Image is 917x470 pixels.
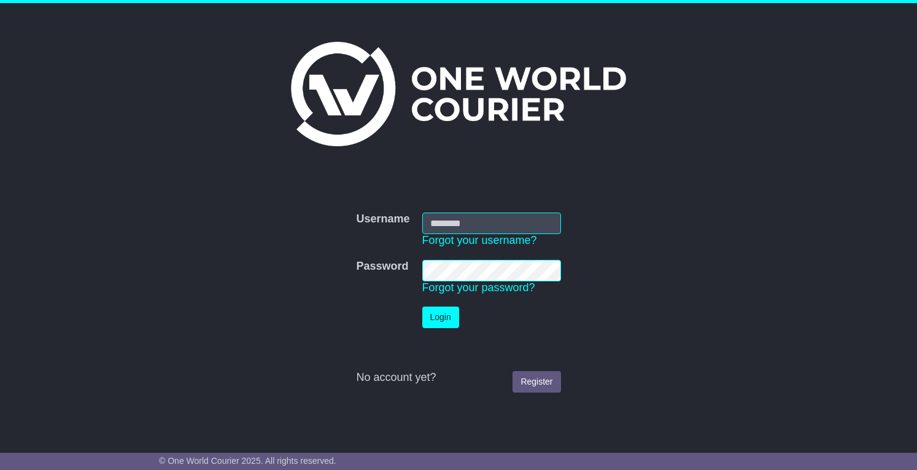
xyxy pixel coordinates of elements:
label: Password [356,260,408,273]
div: No account yet? [356,371,560,385]
a: Register [513,371,560,393]
img: One World [291,42,626,146]
label: Username [356,213,409,226]
a: Forgot your password? [422,281,535,294]
span: © One World Courier 2025. All rights reserved. [159,456,336,466]
button: Login [422,307,459,328]
a: Forgot your username? [422,234,537,246]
